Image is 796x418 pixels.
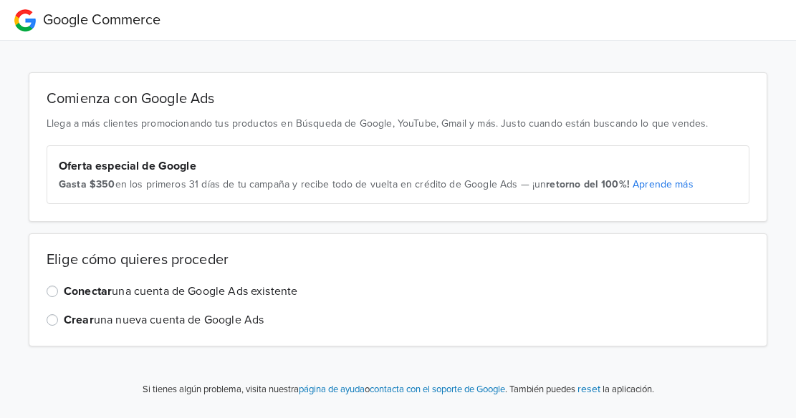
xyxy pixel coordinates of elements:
strong: Conectar [64,284,112,298]
a: contacta con el soporte de Google [370,384,505,395]
p: También puedes la aplicación. [507,381,654,397]
div: en los primeros 31 días de tu campaña y recibe todo de vuelta en crédito de Google Ads — ¡un [59,178,737,192]
span: Google Commerce [43,11,160,29]
p: Si tienes algún problema, visita nuestra o . [143,383,507,397]
p: Llega a más clientes promocionando tus productos en Búsqueda de Google, YouTube, Gmail y más. Jus... [47,116,749,131]
strong: retorno del 100%! [546,178,630,190]
strong: Crear [64,313,94,327]
label: una nueva cuenta de Google Ads [64,311,264,329]
button: reset [577,381,600,397]
strong: Gasta [59,178,87,190]
h2: Comienza con Google Ads [47,90,749,107]
a: Aprende más [633,178,694,190]
strong: Oferta especial de Google [59,159,196,173]
label: una cuenta de Google Ads existente [64,283,297,300]
strong: $350 [90,178,115,190]
h2: Elige cómo quieres proceder [47,251,749,268]
a: página de ayuda [299,384,365,395]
